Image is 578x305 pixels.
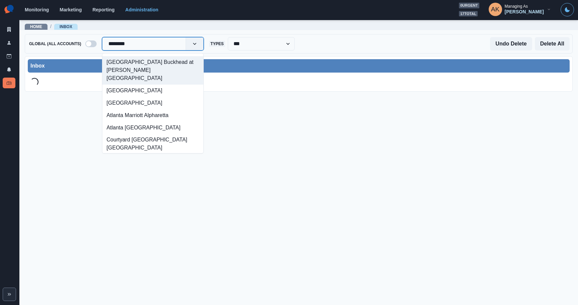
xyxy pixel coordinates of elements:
[102,97,204,109] div: [GEOGRAPHIC_DATA]
[3,64,15,75] a: Notifications
[3,24,15,35] a: Clients
[3,78,15,88] a: Inbox
[561,3,574,16] button: Toggle Mode
[92,7,114,12] a: Reporting
[102,134,204,154] div: Courtyard [GEOGRAPHIC_DATA] [GEOGRAPHIC_DATA]
[3,51,15,62] a: Draft Posts
[483,3,557,16] button: Managing As[PERSON_NAME]
[28,41,83,47] span: Global (All Accounts)
[60,7,82,12] a: Marketing
[490,37,532,50] button: Undo Delete
[459,3,479,8] span: 0 urgent
[3,37,15,48] a: Users
[505,4,528,9] div: Managing As
[25,23,78,30] nav: breadcrumb
[491,1,500,17] div: Alex Kalogeropoulos
[25,7,49,12] a: Monitoring
[459,11,478,17] span: 17 total
[102,109,204,121] div: Atlanta Marriott Alpharetta
[30,62,567,70] div: Inbox
[102,85,204,97] div: [GEOGRAPHIC_DATA]
[102,56,204,85] div: [GEOGRAPHIC_DATA] Buckhead at [PERSON_NAME][GEOGRAPHIC_DATA]
[3,288,16,301] button: Expand
[50,23,52,30] span: /
[125,7,159,12] a: Administration
[535,37,570,50] button: Delete All
[209,41,225,47] span: Types
[60,24,72,29] a: Inbox
[30,24,42,29] a: Home
[505,9,544,15] div: [PERSON_NAME]
[102,121,204,134] div: Atlanta [GEOGRAPHIC_DATA]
